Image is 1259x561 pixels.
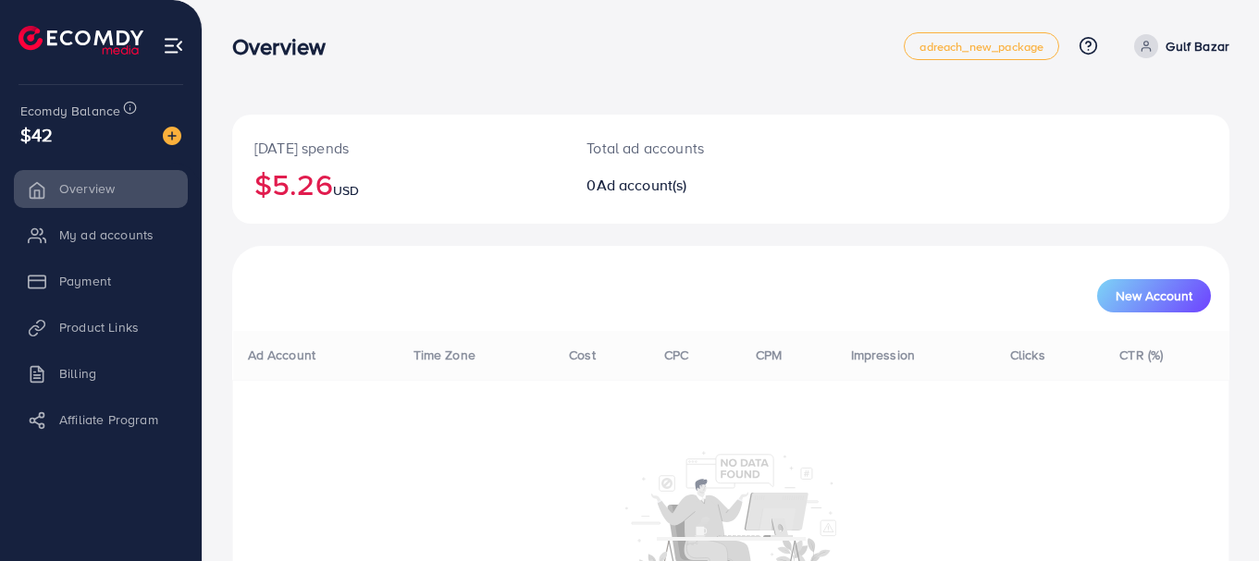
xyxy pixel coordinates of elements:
p: [DATE] spends [254,137,542,159]
span: USD [333,181,359,200]
span: $42 [20,121,53,148]
span: Ecomdy Balance [20,102,120,120]
a: Gulf Bazar [1127,34,1229,58]
h3: Overview [232,33,340,60]
button: New Account [1097,279,1211,312]
img: image [163,127,181,145]
span: Ad account(s) [597,175,687,195]
img: menu [163,35,184,56]
span: New Account [1116,289,1192,302]
h2: 0 [586,177,792,194]
p: Gulf Bazar [1166,35,1229,57]
span: adreach_new_package [920,41,1043,53]
h2: $5.26 [254,166,542,201]
a: adreach_new_package [904,32,1059,60]
img: logo [19,26,143,55]
p: Total ad accounts [586,137,792,159]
